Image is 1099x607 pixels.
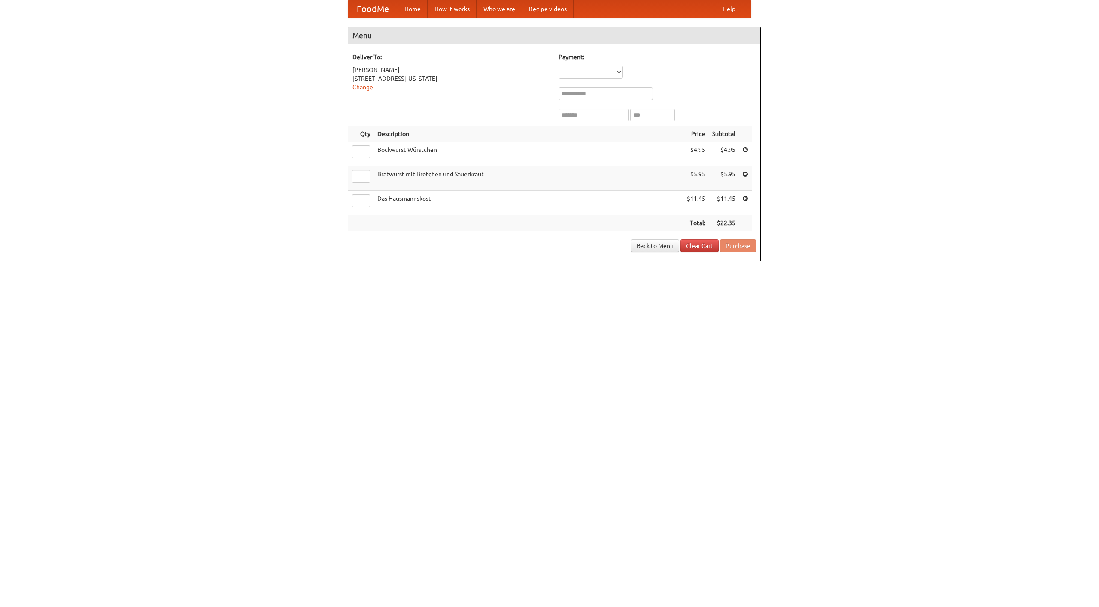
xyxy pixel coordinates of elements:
[374,166,683,191] td: Bratwurst mit Brötchen und Sauerkraut
[374,191,683,215] td: Das Hausmannskost
[477,0,522,18] a: Who we are
[709,191,739,215] td: $11.45
[348,0,398,18] a: FoodMe
[352,74,550,83] div: [STREET_ADDRESS][US_STATE]
[374,142,683,166] td: Bockwurst Würstchen
[559,53,756,61] h5: Payment:
[683,191,709,215] td: $11.45
[352,66,550,74] div: [PERSON_NAME]
[374,126,683,142] th: Description
[709,166,739,191] td: $5.95
[680,239,719,252] a: Clear Cart
[352,53,550,61] h5: Deliver To:
[709,215,739,231] th: $22.35
[522,0,574,18] a: Recipe videos
[428,0,477,18] a: How it works
[683,166,709,191] td: $5.95
[683,126,709,142] th: Price
[348,27,760,44] h4: Menu
[683,215,709,231] th: Total:
[631,239,679,252] a: Back to Menu
[709,126,739,142] th: Subtotal
[352,84,373,91] a: Change
[398,0,428,18] a: Home
[348,126,374,142] th: Qty
[683,142,709,166] td: $4.95
[720,239,756,252] button: Purchase
[716,0,742,18] a: Help
[709,142,739,166] td: $4.95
